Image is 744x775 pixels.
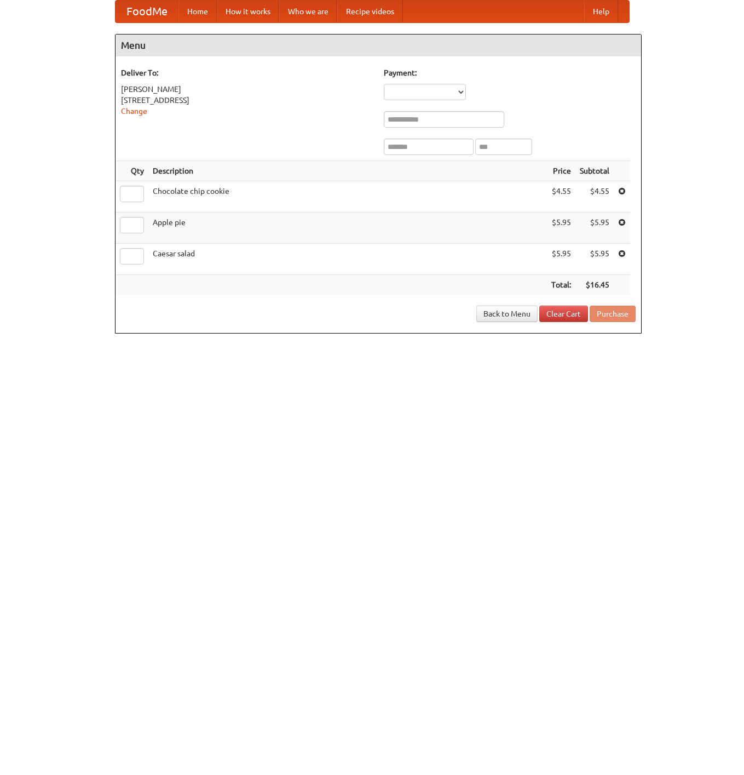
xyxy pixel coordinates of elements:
[539,306,588,322] a: Clear Cart
[575,213,614,244] td: $5.95
[384,67,636,78] h5: Payment:
[575,181,614,213] td: $4.55
[547,275,575,295] th: Total:
[116,1,178,22] a: FoodMe
[116,161,148,181] th: Qty
[584,1,618,22] a: Help
[217,1,279,22] a: How it works
[590,306,636,322] button: Purchase
[178,1,217,22] a: Home
[121,84,373,95] div: [PERSON_NAME]
[575,275,614,295] th: $16.45
[148,244,547,275] td: Caesar salad
[337,1,403,22] a: Recipe videos
[547,244,575,275] td: $5.95
[279,1,337,22] a: Who we are
[148,213,547,244] td: Apple pie
[547,181,575,213] td: $4.55
[121,95,373,106] div: [STREET_ADDRESS]
[148,181,547,213] td: Chocolate chip cookie
[547,213,575,244] td: $5.95
[476,306,538,322] a: Back to Menu
[547,161,575,181] th: Price
[121,67,373,78] h5: Deliver To:
[148,161,547,181] th: Description
[575,161,614,181] th: Subtotal
[116,35,641,56] h4: Menu
[575,244,614,275] td: $5.95
[121,107,147,116] a: Change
